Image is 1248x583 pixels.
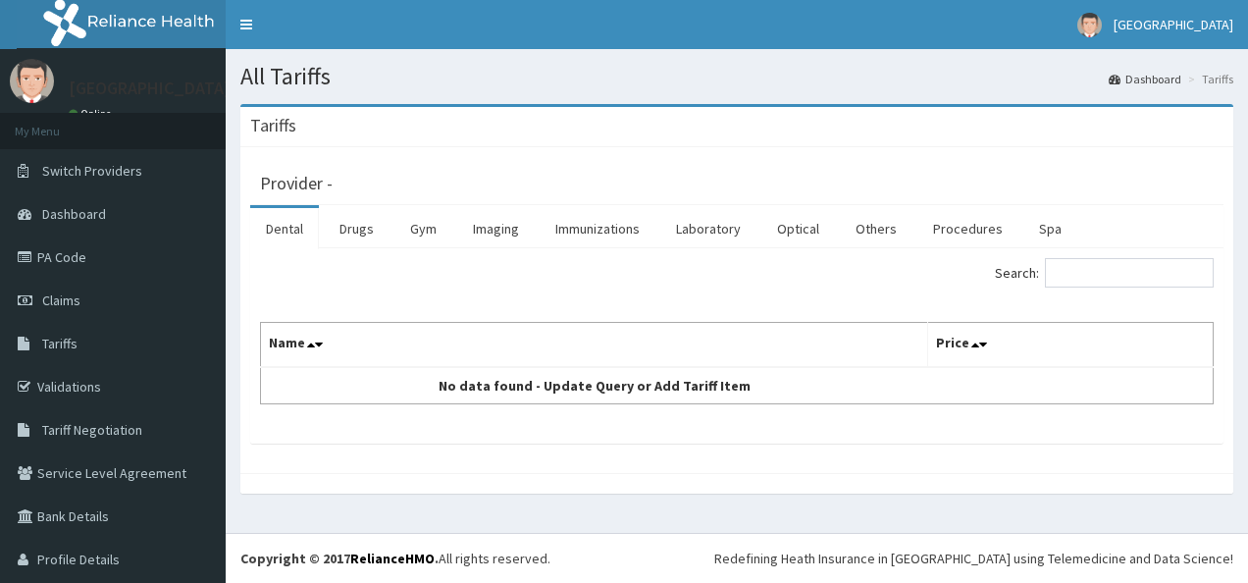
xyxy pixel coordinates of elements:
[1109,71,1181,87] a: Dashboard
[69,79,231,97] p: [GEOGRAPHIC_DATA]
[927,323,1213,368] th: Price
[761,208,835,249] a: Optical
[1023,208,1077,249] a: Spa
[457,208,535,249] a: Imaging
[350,550,435,567] a: RelianceHMO
[42,162,142,180] span: Switch Providers
[917,208,1018,249] a: Procedures
[261,367,928,404] td: No data found - Update Query or Add Tariff Item
[840,208,912,249] a: Others
[1114,16,1233,33] span: [GEOGRAPHIC_DATA]
[1045,258,1214,288] input: Search:
[714,549,1233,568] div: Redefining Heath Insurance in [GEOGRAPHIC_DATA] using Telemedicine and Data Science!
[240,550,439,567] strong: Copyright © 2017 .
[69,107,116,121] a: Online
[540,208,655,249] a: Immunizations
[660,208,756,249] a: Laboratory
[324,208,390,249] a: Drugs
[42,335,78,352] span: Tariffs
[226,533,1248,583] footer: All rights reserved.
[42,421,142,439] span: Tariff Negotiation
[1183,71,1233,87] li: Tariffs
[250,208,319,249] a: Dental
[995,258,1214,288] label: Search:
[394,208,452,249] a: Gym
[240,64,1233,89] h1: All Tariffs
[261,323,928,368] th: Name
[42,205,106,223] span: Dashboard
[42,291,80,309] span: Claims
[250,117,296,134] h3: Tariffs
[1077,13,1102,37] img: User Image
[260,175,333,192] h3: Provider -
[10,59,54,103] img: User Image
